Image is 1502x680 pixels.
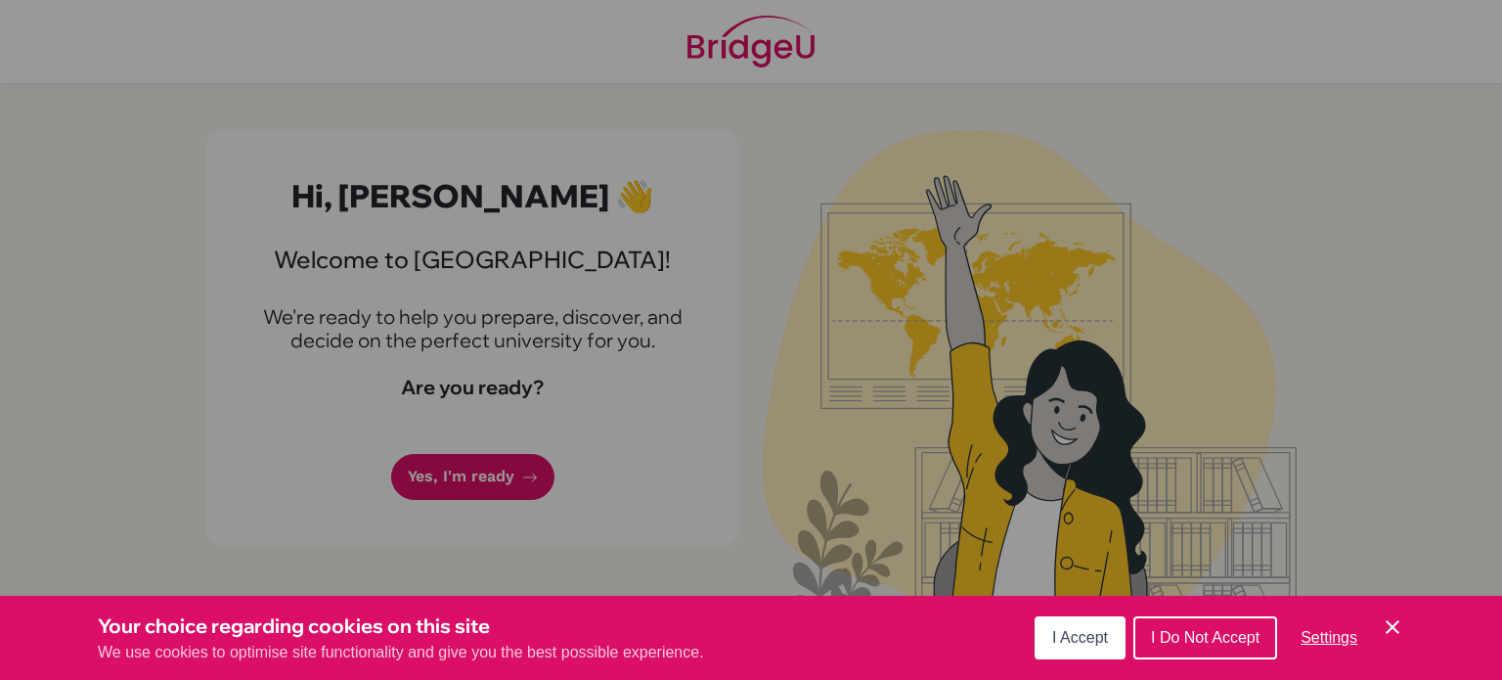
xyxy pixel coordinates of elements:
button: I Accept [1035,616,1126,659]
button: Save and close [1381,615,1404,639]
span: I Do Not Accept [1151,629,1259,646]
h3: Your choice regarding cookies on this site [98,612,704,641]
span: I Accept [1052,629,1108,646]
button: I Do Not Accept [1133,616,1277,659]
p: We use cookies to optimise site functionality and give you the best possible experience. [98,641,704,664]
span: Settings [1301,629,1357,646]
button: Settings [1285,618,1373,657]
